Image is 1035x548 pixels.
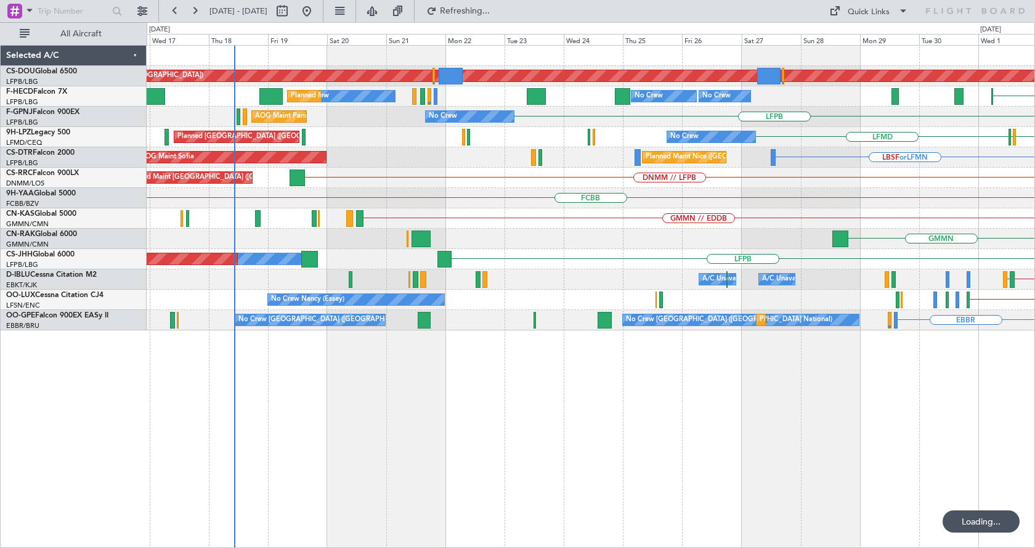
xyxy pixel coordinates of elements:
[6,271,97,279] a: D-IBLUCessna Citation M2
[140,148,194,166] div: AOG Maint Sofia
[6,88,33,96] span: F-HECD
[702,87,731,105] div: No Crew
[801,34,860,45] div: Sun 28
[327,34,386,45] div: Sat 20
[848,6,890,18] div: Quick Links
[421,1,495,21] button: Refreshing...
[564,34,623,45] div: Wed 24
[6,231,35,238] span: CN-RAK
[209,6,267,17] span: [DATE] - [DATE]
[682,34,741,45] div: Fri 26
[6,292,103,299] a: OO-LUXCessna Citation CJ4
[6,108,79,116] a: F-GPNJFalcon 900EX
[623,34,682,45] div: Thu 25
[291,87,485,105] div: Planned Maint [GEOGRAPHIC_DATA] ([GEOGRAPHIC_DATA])
[386,34,445,45] div: Sun 21
[6,179,44,188] a: DNMM/LOS
[6,199,39,208] a: FCBB/BZV
[6,149,33,157] span: CS-DTR
[445,34,505,45] div: Mon 22
[6,170,79,177] a: CS-RRCFalcon 900LX
[6,231,77,238] a: CN-RAKGlobal 6000
[271,290,344,309] div: No Crew Nancy (Essey)
[38,2,108,20] input: Trip Number
[429,107,457,126] div: No Crew
[177,128,352,146] div: Planned [GEOGRAPHIC_DATA] ([GEOGRAPHIC_DATA])
[646,148,783,166] div: Planned Maint Nice ([GEOGRAPHIC_DATA])
[980,25,1001,35] div: [DATE]
[919,34,978,45] div: Tue 30
[6,219,49,229] a: GMMN/CMN
[268,34,327,45] div: Fri 19
[6,118,38,127] a: LFPB/LBG
[6,97,38,107] a: LFPB/LBG
[6,68,77,75] a: CS-DOUGlobal 6500
[6,271,30,279] span: D-IBLU
[670,128,699,146] div: No Crew
[32,30,130,38] span: All Aircraft
[255,107,384,126] div: AOG Maint Paris ([GEOGRAPHIC_DATA])
[6,129,31,136] span: 9H-LPZ
[626,311,832,329] div: No Crew [GEOGRAPHIC_DATA] ([GEOGRAPHIC_DATA] National)
[505,34,564,45] div: Tue 23
[6,149,75,157] a: CS-DTRFalcon 2000
[6,190,34,197] span: 9H-YAA
[6,210,76,218] a: CN-KASGlobal 5000
[860,34,919,45] div: Mon 29
[702,270,931,288] div: A/C Unavailable [GEOGRAPHIC_DATA] ([GEOGRAPHIC_DATA] National)
[150,34,209,45] div: Wed 17
[6,138,42,147] a: LFMD/CEQ
[742,34,801,45] div: Sat 27
[6,158,38,168] a: LFPB/LBG
[6,68,35,75] span: CS-DOU
[6,321,39,330] a: EBBR/BRU
[943,510,1020,533] div: Loading...
[6,170,33,177] span: CS-RRC
[6,88,67,96] a: F-HECDFalcon 7X
[760,311,983,329] div: Planned Maint [GEOGRAPHIC_DATA] ([GEOGRAPHIC_DATA] National)
[823,1,914,21] button: Quick Links
[762,270,959,288] div: A/C Unavailable [GEOGRAPHIC_DATA]-[GEOGRAPHIC_DATA]
[6,108,33,116] span: F-GPNJ
[6,312,108,319] a: OO-GPEFalcon 900EX EASy II
[14,24,134,44] button: All Aircraft
[6,251,75,258] a: CS-JHHGlobal 6000
[6,251,33,258] span: CS-JHH
[238,311,445,329] div: No Crew [GEOGRAPHIC_DATA] ([GEOGRAPHIC_DATA] National)
[6,280,37,290] a: EBKT/KJK
[209,34,268,45] div: Thu 18
[6,260,38,269] a: LFPB/LBG
[439,7,491,15] span: Refreshing...
[6,312,35,319] span: OO-GPE
[6,77,38,86] a: LFPB/LBG
[6,210,34,218] span: CN-KAS
[6,190,76,197] a: 9H-YAAGlobal 5000
[149,25,170,35] div: [DATE]
[6,292,35,299] span: OO-LUX
[6,129,70,136] a: 9H-LPZLegacy 500
[635,87,663,105] div: No Crew
[6,301,40,310] a: LFSN/ENC
[6,240,49,249] a: GMMN/CMN
[126,168,320,187] div: Planned Maint [GEOGRAPHIC_DATA] ([GEOGRAPHIC_DATA])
